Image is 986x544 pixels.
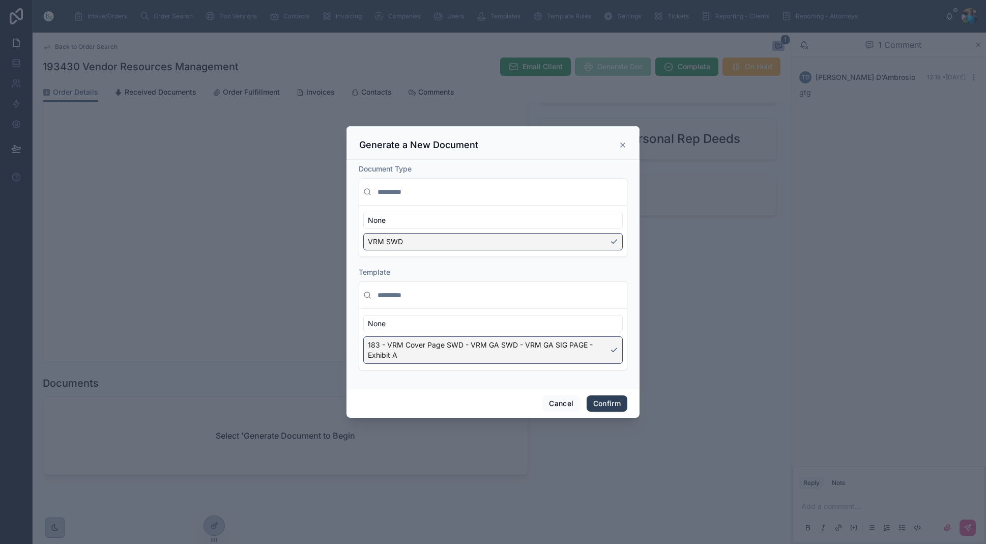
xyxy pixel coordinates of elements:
div: None [363,212,623,229]
h3: Generate a New Document [359,139,478,151]
div: Suggestions [359,309,627,370]
span: Template [359,268,390,276]
div: None [363,315,623,332]
button: Confirm [587,395,627,412]
button: Cancel [542,395,580,412]
span: 183 - VRM Cover Page SWD - VRM GA SWD - VRM GA SIG PAGE - Exhibit A [368,340,606,360]
span: Document Type [359,164,412,173]
span: VRM SWD [368,237,403,247]
div: Suggestions [359,206,627,256]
